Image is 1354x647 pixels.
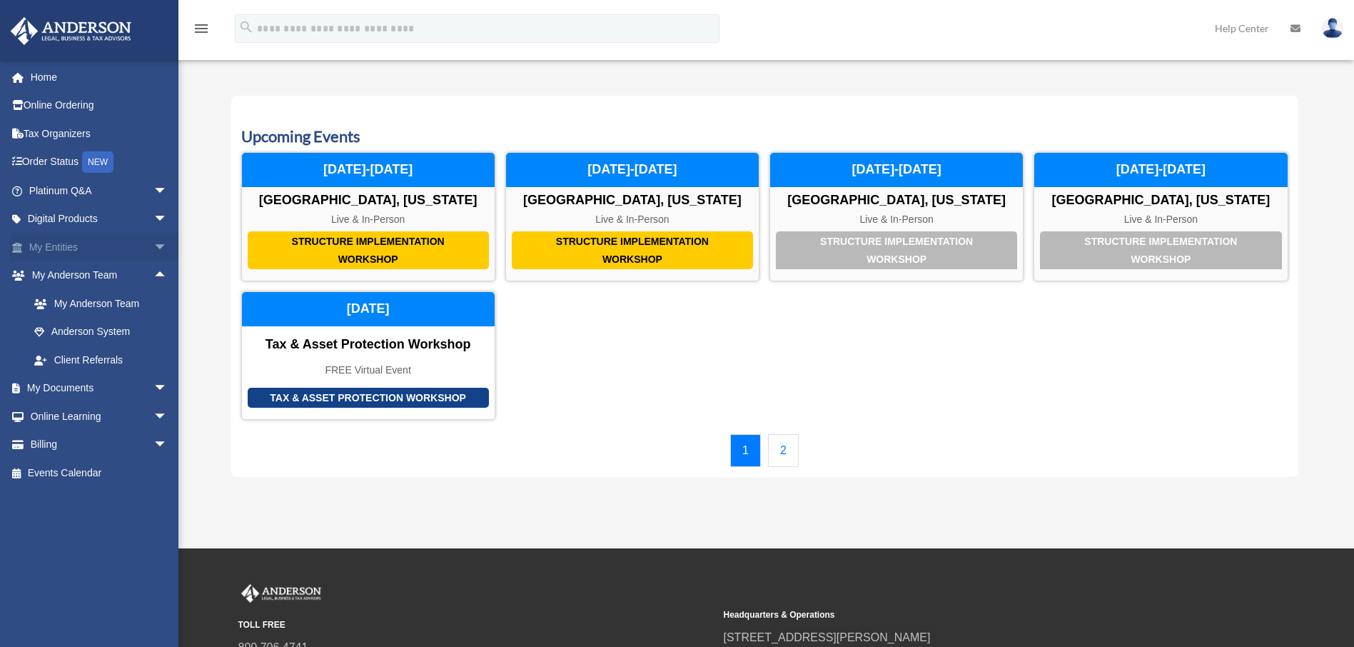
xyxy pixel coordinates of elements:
[10,374,189,403] a: My Documentsarrow_drop_down
[153,402,182,431] span: arrow_drop_down
[10,402,189,431] a: Online Learningarrow_drop_down
[10,431,189,459] a: Billingarrow_drop_down
[242,193,495,209] div: [GEOGRAPHIC_DATA], [US_STATE]
[506,214,759,226] div: Live & In-Person
[193,20,210,37] i: menu
[506,193,759,209] div: [GEOGRAPHIC_DATA], [US_STATE]
[238,584,324,603] img: Anderson Advisors Platinum Portal
[768,434,799,467] a: 2
[241,152,495,281] a: Structure Implementation Workshop [GEOGRAPHIC_DATA], [US_STATE] Live & In-Person [DATE]-[DATE]
[10,148,189,177] a: Order StatusNEW
[242,337,495,353] div: Tax & Asset Protection Workshop
[153,233,182,262] span: arrow_drop_down
[1034,152,1288,281] a: Structure Implementation Workshop [GEOGRAPHIC_DATA], [US_STATE] Live & In-Person [DATE]-[DATE]
[153,176,182,206] span: arrow_drop_down
[1040,231,1281,269] div: Structure Implementation Workshop
[1034,153,1287,187] div: [DATE]-[DATE]
[242,214,495,226] div: Live & In-Person
[242,292,495,326] div: [DATE]
[82,151,113,173] div: NEW
[10,63,189,91] a: Home
[193,25,210,37] a: menu
[769,152,1024,281] a: Structure Implementation Workshop [GEOGRAPHIC_DATA], [US_STATE] Live & In-Person [DATE]-[DATE]
[20,346,189,374] a: Client Referrals
[10,458,182,487] a: Events Calendar
[1034,214,1287,226] div: Live & In-Person
[506,153,759,187] div: [DATE]-[DATE]
[6,17,136,45] img: Anderson Advisors Platinum Portal
[10,119,189,148] a: Tax Organizers
[10,233,189,261] a: My Entitiesarrow_drop_down
[10,205,189,234] a: Digital Productsarrow_drop_down
[242,364,495,376] div: FREE Virtual Event
[153,374,182,403] span: arrow_drop_down
[770,214,1023,226] div: Live & In-Person
[248,231,489,269] div: Structure Implementation Workshop
[724,608,1199,623] small: Headquarters & Operations
[770,153,1023,187] div: [DATE]-[DATE]
[20,289,189,318] a: My Anderson Team
[512,231,753,269] div: Structure Implementation Workshop
[241,126,1288,148] h3: Upcoming Events
[241,291,495,420] a: Tax & Asset Protection Workshop Tax & Asset Protection Workshop FREE Virtual Event [DATE]
[10,176,189,205] a: Platinum Q&Aarrow_drop_down
[20,318,189,346] a: Anderson System
[770,193,1023,209] div: [GEOGRAPHIC_DATA], [US_STATE]
[242,153,495,187] div: [DATE]-[DATE]
[153,261,182,291] span: arrow_drop_up
[248,388,489,408] div: Tax & Asset Protection Workshop
[776,231,1017,269] div: Structure Implementation Workshop
[724,631,931,643] a: [STREET_ADDRESS][PERSON_NAME]
[10,261,189,290] a: My Anderson Teamarrow_drop_up
[505,152,759,281] a: Structure Implementation Workshop [GEOGRAPHIC_DATA], [US_STATE] Live & In-Person [DATE]-[DATE]
[1034,193,1287,209] div: [GEOGRAPHIC_DATA], [US_STATE]
[1322,18,1343,39] img: User Pic
[238,19,254,35] i: search
[238,618,714,633] small: TOLL FREE
[730,434,761,467] a: 1
[10,91,189,120] a: Online Ordering
[153,431,182,460] span: arrow_drop_down
[153,205,182,234] span: arrow_drop_down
